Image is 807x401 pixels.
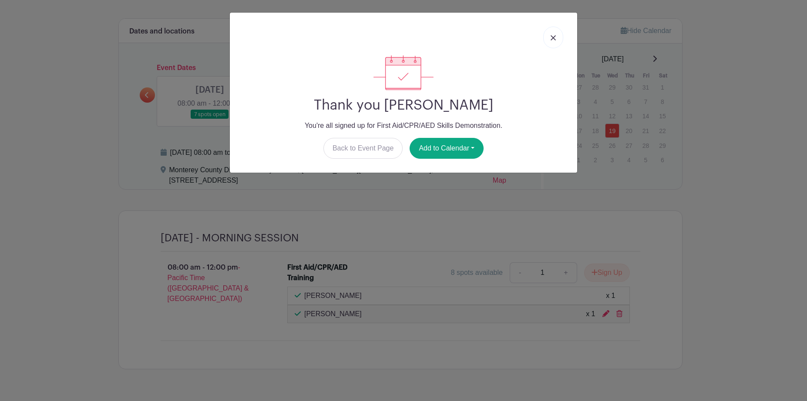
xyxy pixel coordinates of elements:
p: You're all signed up for First Aid/CPR/AED Skills Demonstration. [237,120,570,131]
img: signup_complete-c468d5dda3e2740ee63a24cb0ba0d3ce5d8a4ecd24259e683200fb1569d990c8.svg [373,55,434,90]
a: Back to Event Page [323,138,403,159]
button: Add to Calendar [410,138,484,159]
img: close_button-5f87c8562297e5c2d7936805f587ecaba9071eb48480494691a3f1689db116b3.svg [551,35,556,40]
h2: Thank you [PERSON_NAME] [237,97,570,114]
